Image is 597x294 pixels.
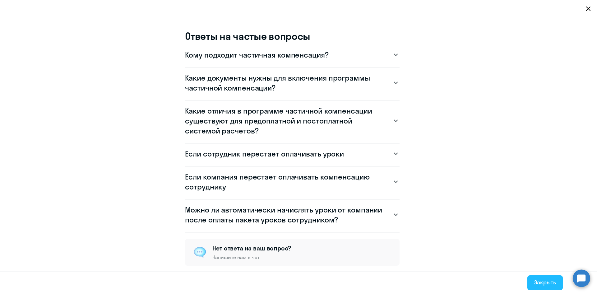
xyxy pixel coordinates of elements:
[185,30,412,42] h2: Ответы на частые вопросы
[185,50,328,60] h3: Кому подходит частичная компенсация?
[185,73,387,93] h3: Какие документы нужны для включения программы частичной компенсации?
[534,278,556,287] div: Закрыть
[527,275,563,290] button: Закрыть
[185,205,387,225] h3: Можно ли автоматически начислять уроки от компании после оплаты пакета уроков сотрудником?
[185,106,387,136] h3: Какие отличия в программе частичной компенсации существуют для предоплатной и постоплатной систем...
[185,172,387,192] h3: Если компания перестает оплачивать компенсацию сотруднику
[185,149,344,159] h3: Если сотрудник перестает оплачивать уроки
